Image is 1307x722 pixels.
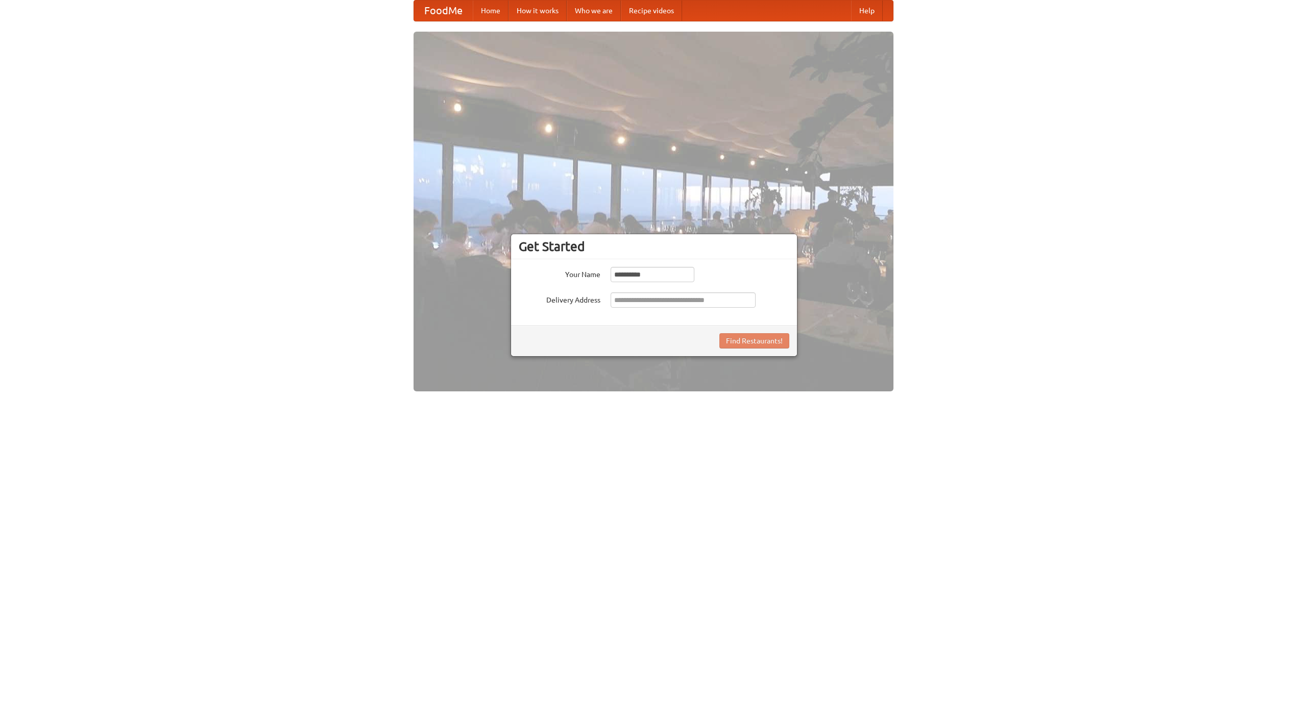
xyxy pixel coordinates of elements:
a: How it works [509,1,567,21]
h3: Get Started [519,239,789,254]
label: Delivery Address [519,292,600,305]
label: Your Name [519,267,600,280]
a: Who we are [567,1,621,21]
a: Recipe videos [621,1,682,21]
a: FoodMe [414,1,473,21]
button: Find Restaurants! [719,333,789,348]
a: Home [473,1,509,21]
a: Help [851,1,883,21]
